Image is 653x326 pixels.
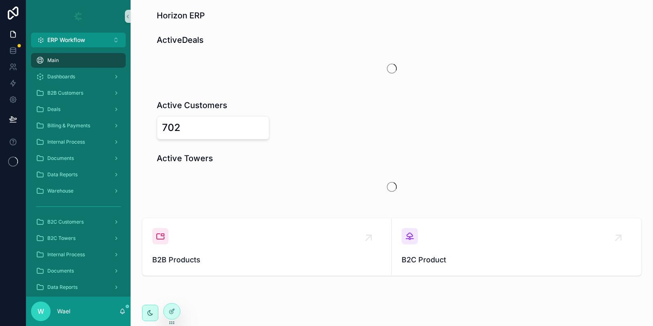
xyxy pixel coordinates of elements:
div: 702 [162,121,180,134]
a: Internal Process [31,135,126,149]
a: B2B Customers [31,86,126,100]
span: Documents [47,155,74,162]
p: Wael [57,307,70,315]
h1: Active Customers [157,100,227,111]
span: Main [47,57,59,64]
span: W [38,306,44,316]
div: scrollable content [26,47,131,297]
span: B2B Products [152,254,382,266]
span: B2C Product [402,254,631,266]
span: Data Reports [47,284,78,291]
a: Warehouse [31,184,126,198]
a: Internal Process [31,247,126,262]
a: Documents [31,151,126,166]
span: Data Reports [47,171,78,178]
h1: ActiveDeals [157,34,204,46]
a: Documents [31,264,126,278]
span: Internal Process [47,251,85,258]
a: Dashboards [31,69,126,84]
a: B2C Towers [31,231,126,246]
img: App logo [72,10,85,23]
button: Select Button [31,33,126,47]
a: B2C Product [392,218,641,275]
a: Deals [31,102,126,117]
span: Warehouse [47,188,73,194]
a: B2C Customers [31,215,126,229]
a: Billing & Payments [31,118,126,133]
a: Data Reports [31,167,126,182]
span: B2B Customers [47,90,83,96]
h1: Horizon ERP [157,10,205,21]
span: B2C Towers [47,235,76,242]
span: Internal Process [47,139,85,145]
span: Documents [47,268,74,274]
span: Dashboards [47,73,75,80]
a: B2B Products [142,218,392,275]
h1: Active Towers [157,153,213,164]
a: Data Reports [31,280,126,295]
span: B2C Customers [47,219,84,225]
span: Deals [47,106,60,113]
a: Main [31,53,126,68]
span: ERP Workflow [47,36,85,44]
span: Billing & Payments [47,122,90,129]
